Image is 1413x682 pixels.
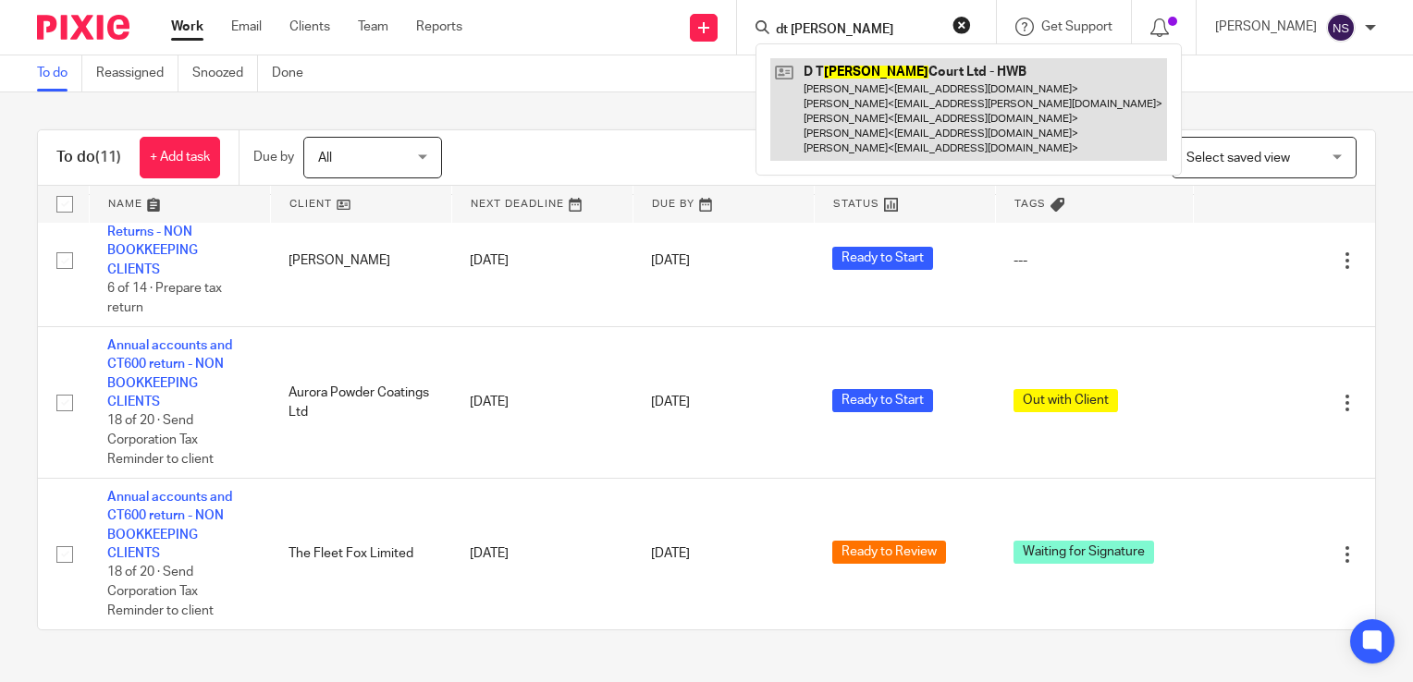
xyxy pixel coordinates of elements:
[651,396,690,409] span: [DATE]
[37,15,129,40] img: Pixie
[107,207,228,276] a: Self Assessment Tax Returns - NON BOOKKEEPING CLIENTS
[1186,152,1290,164] span: Select saved view
[140,137,220,178] a: + Add task
[1014,199,1046,209] span: Tags
[774,22,940,39] input: Search
[270,327,451,479] td: Aurora Powder Coatings Ltd
[1041,20,1112,33] span: Get Support
[451,327,633,479] td: [DATE]
[107,282,222,314] span: 6 of 14 · Prepare tax return
[270,194,451,326] td: [PERSON_NAME]
[107,491,232,560] a: Annual accounts and CT600 return - NON BOOKKEEPING CLIENTS
[231,18,262,36] a: Email
[1215,18,1317,36] p: [PERSON_NAME]
[56,148,121,167] h1: To do
[952,16,971,34] button: Clear
[832,247,933,270] span: Ready to Start
[107,415,214,466] span: 18 of 20 · Send Corporation Tax Reminder to client
[270,479,451,629] td: The Fleet Fox Limited
[1326,13,1356,43] img: svg%3E
[416,18,462,36] a: Reports
[37,55,82,91] a: To do
[451,194,633,326] td: [DATE]
[1014,541,1154,564] span: Waiting for Signature
[107,566,214,617] span: 18 of 20 · Send Corporation Tax Reminder to client
[171,18,203,36] a: Work
[832,389,933,412] span: Ready to Start
[318,152,332,164] span: All
[451,479,633,629] td: [DATE]
[107,339,232,408] a: Annual accounts and CT600 return - NON BOOKKEEPING CLIENTS
[651,548,690,561] span: [DATE]
[358,18,388,36] a: Team
[253,148,294,166] p: Due by
[832,541,946,564] span: Ready to Review
[289,18,330,36] a: Clients
[96,55,178,91] a: Reassigned
[192,55,258,91] a: Snoozed
[651,254,690,267] span: [DATE]
[1014,251,1175,270] div: ---
[1014,389,1118,412] span: Out with Client
[95,150,121,164] span: (11)
[272,55,317,91] a: Done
